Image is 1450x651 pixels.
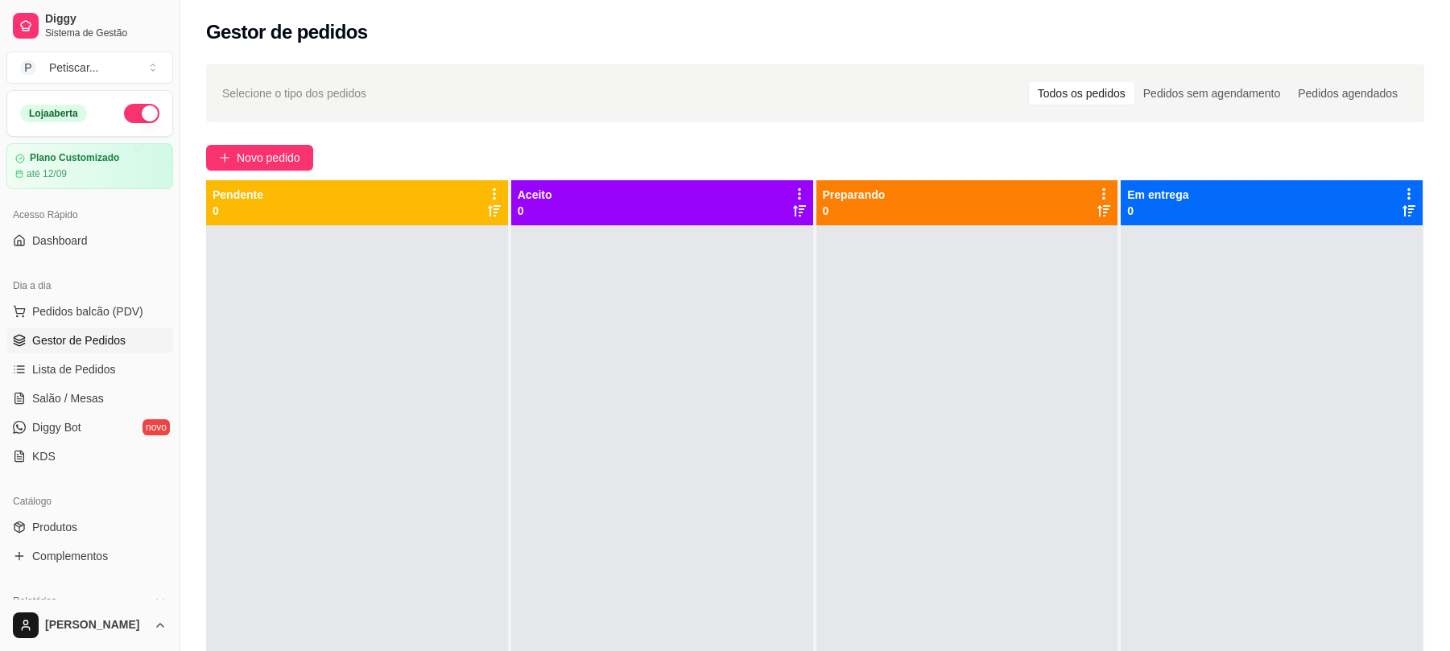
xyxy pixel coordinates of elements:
[1127,187,1188,203] p: Em entrega
[27,167,67,180] article: até 12/09
[6,356,173,382] a: Lista de Pedidos
[518,203,552,219] p: 0
[30,152,119,164] article: Plano Customizado
[6,202,173,228] div: Acesso Rápido
[13,595,56,608] span: Relatórios
[6,228,173,253] a: Dashboard
[45,618,147,632] span: [PERSON_NAME]
[6,273,173,299] div: Dia a dia
[32,361,116,377] span: Lista de Pedidos
[222,84,366,102] span: Selecione o tipo dos pedidos
[823,187,886,203] p: Preparando
[6,543,173,569] a: Complementos
[20,105,87,122] div: Loja aberta
[6,6,173,45] a: DiggySistema de Gestão
[219,152,230,163] span: plus
[32,303,143,319] span: Pedidos balcão (PDV)
[124,104,159,123] button: Alterar Status
[6,488,173,514] div: Catálogo
[32,390,104,406] span: Salão / Mesas
[1134,82,1289,105] div: Pedidos sem agendamento
[6,143,173,189] a: Plano Customizadoaté 12/09
[6,385,173,411] a: Salão / Mesas
[20,60,36,76] span: P
[32,332,126,348] span: Gestor de Pedidos
[1029,82,1134,105] div: Todos os pedidos
[206,145,313,171] button: Novo pedido
[6,514,173,540] a: Produtos
[32,448,56,464] span: KDS
[206,19,368,45] h2: Gestor de pedidos
[32,519,77,535] span: Produtos
[45,12,167,27] span: Diggy
[213,203,263,219] p: 0
[32,233,88,249] span: Dashboard
[1127,203,1188,219] p: 0
[1289,82,1407,105] div: Pedidos agendados
[6,414,173,440] a: Diggy Botnovo
[45,27,167,39] span: Sistema de Gestão
[518,187,552,203] p: Aceito
[823,203,886,219] p: 0
[6,299,173,324] button: Pedidos balcão (PDV)
[6,443,173,469] a: KDS
[49,60,98,76] div: Petiscar ...
[6,52,173,84] button: Select a team
[213,187,263,203] p: Pendente
[32,548,108,564] span: Complementos
[237,149,300,167] span: Novo pedido
[32,419,81,435] span: Diggy Bot
[6,606,173,645] button: [PERSON_NAME]
[6,328,173,353] a: Gestor de Pedidos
